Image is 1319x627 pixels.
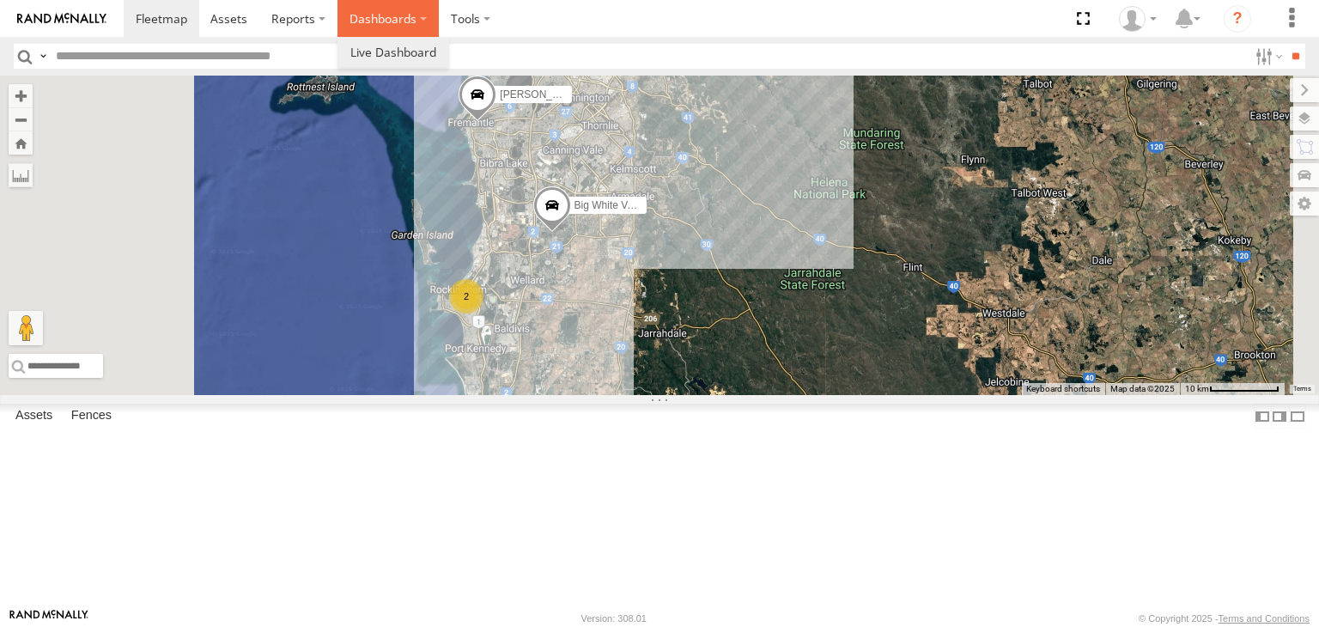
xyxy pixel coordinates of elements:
[9,163,33,187] label: Measure
[449,279,483,313] div: 2
[9,131,33,155] button: Zoom Home
[1290,192,1319,216] label: Map Settings
[1180,383,1285,395] button: Map scale: 10 km per 78 pixels
[1271,404,1288,429] label: Dock Summary Table to the Right
[500,88,600,100] span: [PERSON_NAME] V9
[9,107,33,131] button: Zoom out
[1110,384,1175,393] span: Map data ©2025
[1289,404,1306,429] label: Hide Summary Table
[581,613,647,624] div: Version: 308.01
[36,44,50,69] label: Search Query
[7,405,61,429] label: Assets
[9,311,43,345] button: Drag Pegman onto the map to open Street View
[1026,383,1100,395] button: Keyboard shortcuts
[9,84,33,107] button: Zoom in
[17,13,106,25] img: rand-logo.svg
[63,405,120,429] label: Fences
[1249,44,1286,69] label: Search Filter Options
[1254,404,1271,429] label: Dock Summary Table to the Left
[1293,386,1311,393] a: Terms (opens in new tab)
[9,610,88,627] a: Visit our Website
[574,199,733,211] span: Big White Van ([PERSON_NAME])
[1219,613,1310,624] a: Terms and Conditions
[1113,6,1163,32] div: Grainge Ryall
[1139,613,1310,624] div: © Copyright 2025 -
[1185,384,1209,393] span: 10 km
[1224,5,1251,33] i: ?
